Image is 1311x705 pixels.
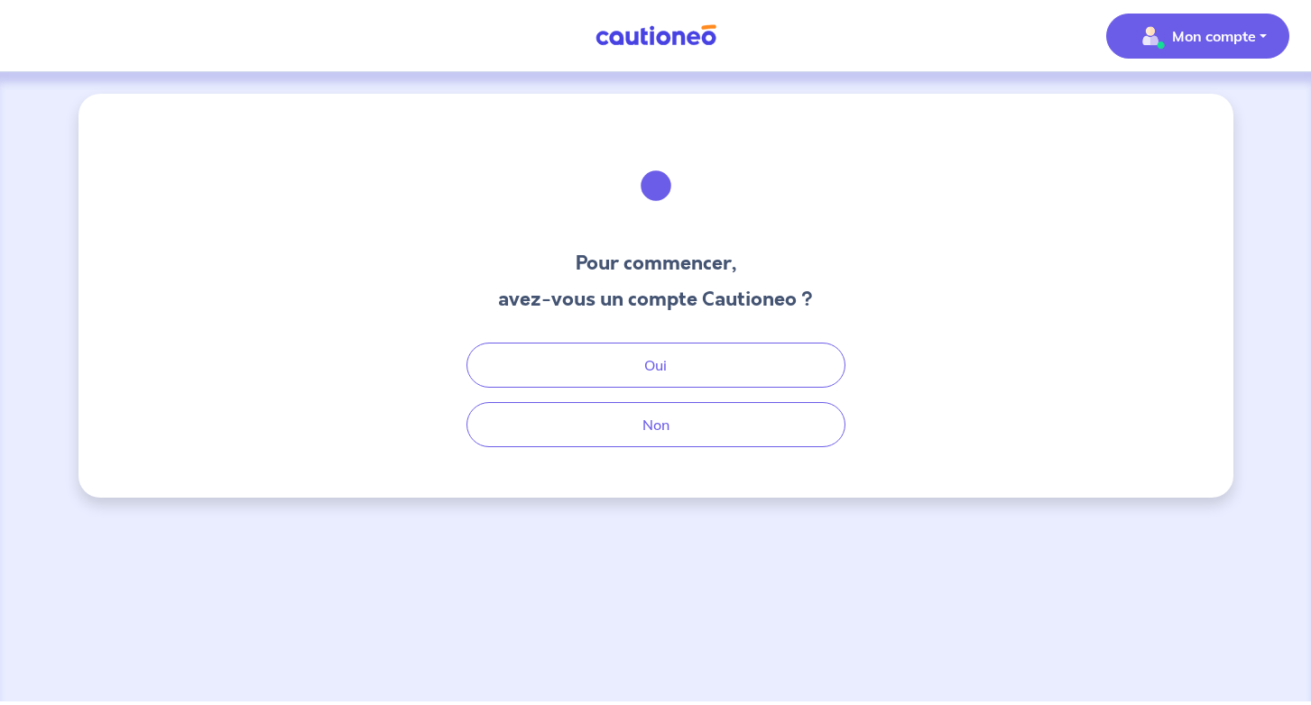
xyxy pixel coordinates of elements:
button: Oui [466,343,845,388]
button: illu_account_valid_menu.svgMon compte [1106,14,1289,59]
button: Non [466,402,845,447]
p: Mon compte [1172,25,1256,47]
h3: avez-vous un compte Cautioneo ? [498,285,813,314]
img: Cautioneo [588,24,724,47]
h3: Pour commencer, [498,249,813,278]
img: illu_account_valid_menu.svg [1136,22,1165,50]
img: illu_welcome.svg [607,137,705,234]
